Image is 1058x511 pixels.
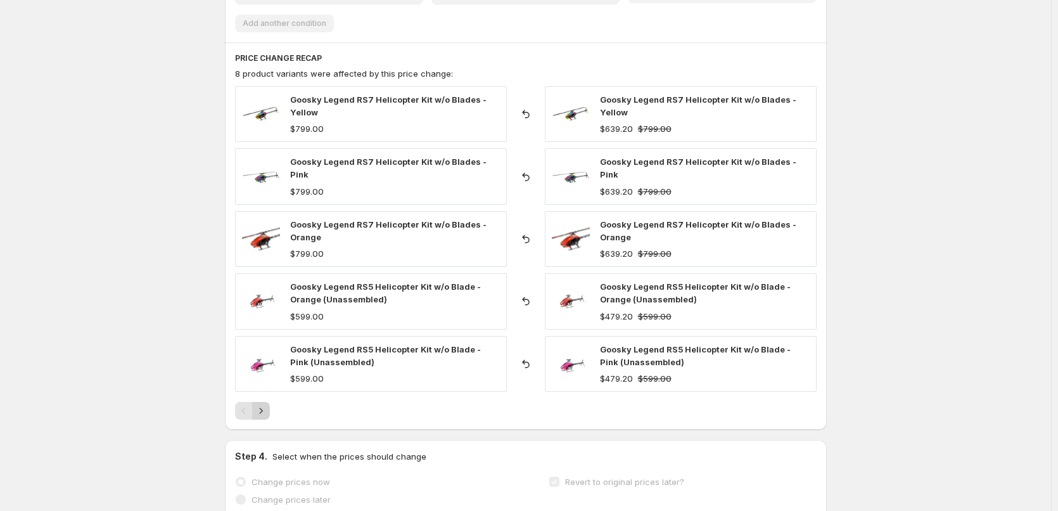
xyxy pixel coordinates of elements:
span: Goosky Legend RS5 Helicopter Kit w/o Blade - Orange (Unassembled) [290,281,481,304]
img: ORANGEWOB_80x.jpg [552,282,590,320]
span: Goosky Legend RS7 Helicopter Kit w/o Blades - Yellow [290,94,487,117]
h2: Step 4. [235,450,267,463]
nav: Pagination [235,402,270,420]
span: Goosky Legend RS5 Helicopter Kit w/o Blade - Pink (Unassembled) [290,344,481,367]
img: 1.121copy_8471dbbe-966f-49ce-bf37-ff295a7d0155_80x.jpg [552,158,590,196]
span: Goosky Legend RS7 Helicopter Kit w/o Blades - Pink [600,157,796,179]
div: $799.00 [290,247,324,260]
div: $799.00 [290,185,324,198]
img: ORANGEWOB_80x.jpg [242,282,280,320]
strike: $599.00 [638,372,672,385]
div: $479.20 [600,372,633,385]
img: BAF040006_80x.png [242,220,280,258]
img: PINKWOB_80x.jpg [242,345,280,383]
div: $599.00 [290,372,324,385]
h6: PRICE CHANGE RECAP [235,53,817,63]
img: BAF040006_80x.png [552,220,590,258]
span: Goosky Legend RS5 Helicopter Kit w/o Blade - Pink (Unassembled) [600,344,791,367]
span: Goosky Legend RS5 Helicopter Kit w/o Blade - Orange (Unassembled) [600,281,791,304]
span: Revert to original prices later? [565,477,684,487]
div: $639.20 [600,122,633,135]
span: 8 product variants were affected by this price change: [235,68,453,79]
p: Select when the prices should change [272,450,426,463]
div: $599.00 [290,310,324,323]
img: PINKWOB_80x.jpg [552,345,590,383]
span: Goosky Legend RS7 Helicopter Kit w/o Blades - Yellow [600,94,796,117]
img: 1.121copy_8471dbbe-966f-49ce-bf37-ff295a7d0155_80x.jpg [242,158,280,196]
span: Change prices later [252,495,331,505]
div: $479.20 [600,310,633,323]
strike: $799.00 [638,185,672,198]
strike: $599.00 [638,310,672,323]
button: Next [252,402,270,420]
span: Change prices now [252,477,330,487]
span: Goosky Legend RS7 Helicopter Kit w/o Blades - Pink [290,157,487,179]
span: Goosky Legend RS7 Helicopter Kit w/o Blades - Orange [600,219,796,242]
img: 1.94copy_bc9404f0-e431-4848-80fc-9dd713f047a6_80x.jpg [552,95,590,133]
span: Goosky Legend RS7 Helicopter Kit w/o Blades - Orange [290,219,487,242]
div: $639.20 [600,247,633,260]
div: $639.20 [600,185,633,198]
div: $799.00 [290,122,324,135]
strike: $799.00 [638,247,672,260]
img: 1.94copy_bc9404f0-e431-4848-80fc-9dd713f047a6_80x.jpg [242,95,280,133]
strike: $799.00 [638,122,672,135]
